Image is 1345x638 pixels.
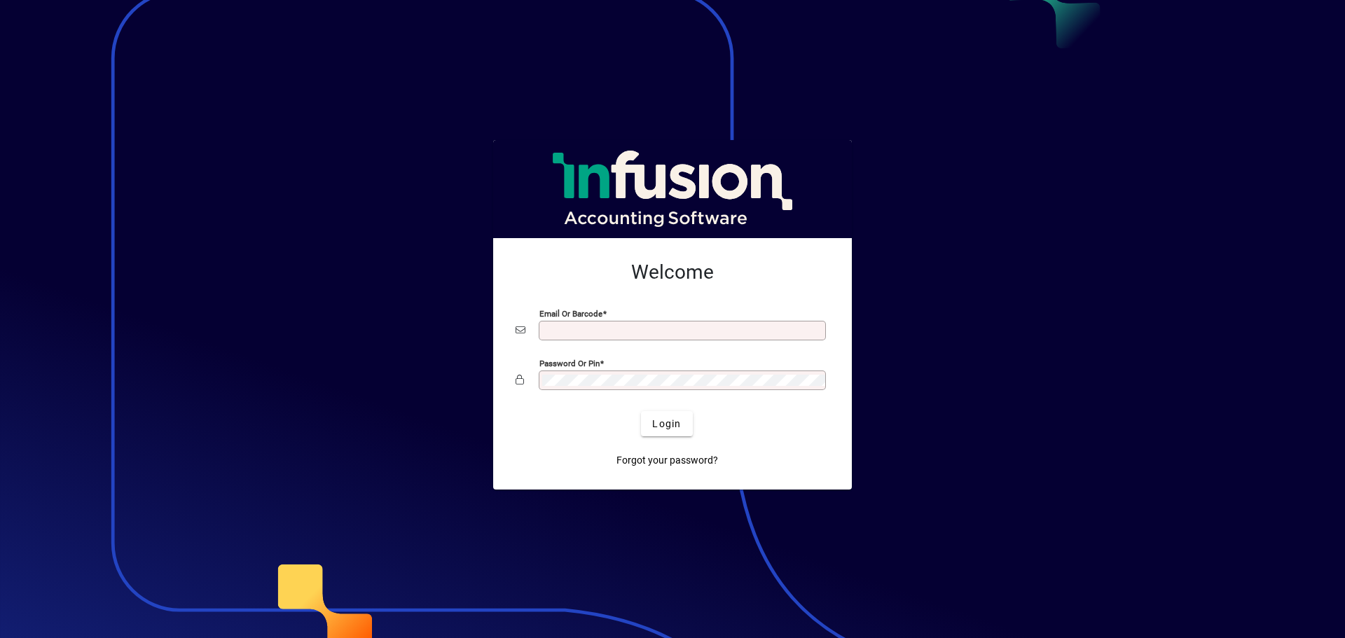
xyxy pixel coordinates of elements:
[611,448,724,473] a: Forgot your password?
[616,453,718,468] span: Forgot your password?
[539,309,602,319] mat-label: Email or Barcode
[652,417,681,431] span: Login
[539,359,600,368] mat-label: Password or Pin
[516,261,829,284] h2: Welcome
[641,411,692,436] button: Login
